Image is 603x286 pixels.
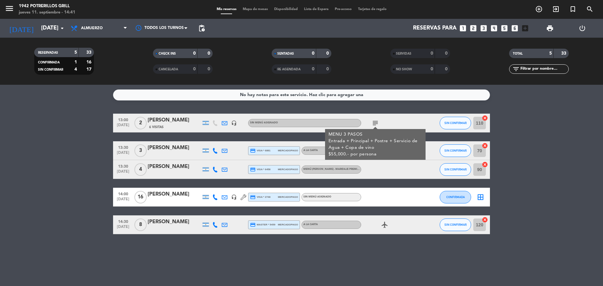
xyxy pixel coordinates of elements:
[148,218,201,226] div: [PERSON_NAME]
[301,8,332,11] span: Lista de Espera
[381,221,388,229] i: airplanemode_active
[231,194,237,200] i: headset_mic
[115,225,131,232] span: [DATE]
[134,191,147,203] span: 16
[446,195,465,199] span: CONFIRMADA
[546,24,554,32] span: print
[566,19,598,38] div: LOG OUT
[480,24,488,32] i: looks_3
[569,5,577,13] i: turned_in_not
[250,167,270,172] span: visa * 6458
[148,144,201,152] div: [PERSON_NAME]
[482,115,488,121] i: cancel
[250,194,256,200] i: credit_card
[86,67,93,72] strong: 17
[326,67,330,71] strong: 0
[115,151,131,158] span: [DATE]
[81,26,103,30] span: Almuerzo
[115,143,131,151] span: 13:30
[440,219,471,231] button: SIN CONFIRMAR
[312,51,314,56] strong: 0
[277,52,294,55] span: SENTADAS
[5,21,38,35] i: [DATE]
[193,67,196,71] strong: 0
[332,8,355,11] span: Pre-acceso
[159,52,176,55] span: CHECK INS
[459,24,467,32] i: looks_one
[250,148,270,154] span: visa * 6881
[445,67,449,71] strong: 0
[74,60,77,64] strong: 1
[134,219,147,231] span: 8
[250,121,278,124] span: Sin menú asignado
[303,149,318,152] span: A LA CARTA
[278,148,298,153] span: mercadopago
[38,61,60,64] span: CONFIRMADA
[521,24,529,32] i: add_box
[440,191,471,203] button: CONFIRMADA
[490,24,498,32] i: looks_4
[535,5,543,13] i: add_circle_outline
[579,24,586,32] i: power_settings_new
[5,4,14,13] i: menu
[431,51,433,56] strong: 0
[250,148,256,154] i: credit_card
[586,5,594,13] i: search
[549,51,552,56] strong: 5
[115,170,131,177] span: [DATE]
[477,193,484,201] i: border_all
[231,120,237,126] i: headset_mic
[86,60,93,64] strong: 16
[240,8,271,11] span: Mapa de mesas
[329,131,422,158] div: MENU 3 PASOS Entrada + Principal + Postre + Servicio de Agua + Copa de vino $55,000.- por persona
[115,190,131,197] span: 14:00
[86,50,93,55] strong: 33
[208,67,211,71] strong: 0
[278,223,298,227] span: mercadopago
[512,65,520,73] i: filter_list
[552,5,560,13] i: exit_to_app
[159,68,178,71] span: CANCELADA
[148,163,201,171] div: [PERSON_NAME]
[115,116,131,123] span: 13:00
[5,4,14,15] button: menu
[355,8,390,11] span: Tarjetas de regalo
[520,66,568,73] input: Filtrar por nombre...
[240,91,363,99] div: No hay notas para este servicio. Haz clic para agregar una
[115,162,131,170] span: 13:30
[482,161,488,168] i: cancel
[303,168,376,170] span: Menú [PERSON_NAME] - Maridaje Premium
[148,190,201,198] div: [PERSON_NAME]
[445,51,449,56] strong: 0
[250,222,275,228] span: master * 5459
[19,3,75,9] div: 1942 Potrerillos Grill
[115,197,131,204] span: [DATE]
[326,51,330,56] strong: 0
[198,24,205,32] span: pending_actions
[134,117,147,129] span: 2
[38,68,63,71] span: SIN CONFIRMAR
[444,223,467,226] span: SIN CONFIRMAR
[396,52,411,55] span: SERVIDAS
[482,217,488,223] i: cancel
[511,24,519,32] i: looks_6
[303,223,318,226] span: A LA CARTA
[469,24,477,32] i: looks_two
[444,121,467,125] span: SIN CONFIRMAR
[149,125,164,130] span: 6 Visitas
[134,144,147,157] span: 3
[312,67,314,71] strong: 0
[440,144,471,157] button: SIN CONFIRMAR
[396,68,412,71] span: NO SHOW
[148,116,201,124] div: [PERSON_NAME]
[440,163,471,176] button: SIN CONFIRMAR
[431,67,433,71] strong: 0
[19,9,75,16] div: jueves 11. septiembre - 14:41
[214,8,240,11] span: Mis reservas
[74,50,77,55] strong: 5
[74,67,77,72] strong: 4
[513,52,523,55] span: TOTAL
[250,194,270,200] span: visa * 2748
[250,167,256,172] i: credit_card
[208,51,211,56] strong: 0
